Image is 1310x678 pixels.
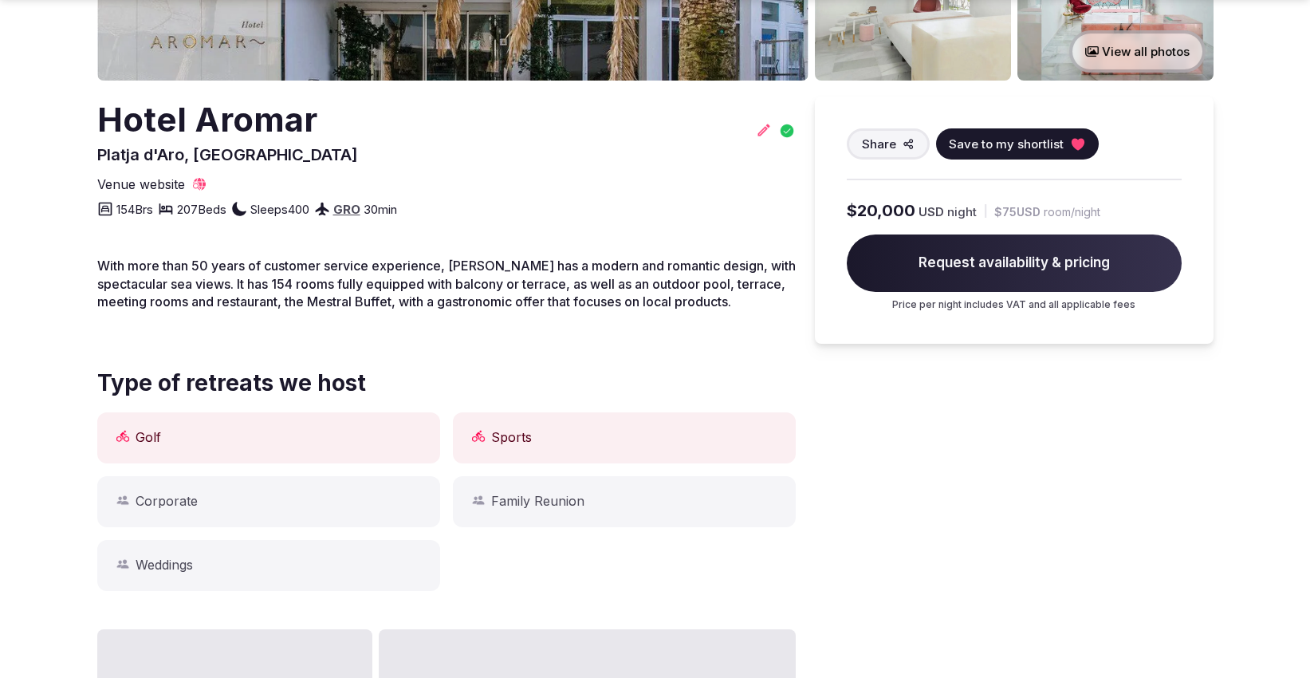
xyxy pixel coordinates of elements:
[97,145,358,164] span: Platja d'Aro, [GEOGRAPHIC_DATA]
[177,201,226,218] span: 207 Beds
[936,128,1099,160] button: Save to my shortlist
[97,258,796,309] span: With more than 50 years of customer service experience, [PERSON_NAME] has a modern and romantic d...
[919,203,944,220] span: USD
[947,203,977,220] span: night
[847,199,915,222] span: $20,000
[116,201,153,218] span: 154 Brs
[983,203,988,219] div: |
[97,175,185,193] span: Venue website
[250,201,309,218] span: Sleeps 400
[862,136,896,152] span: Share
[847,298,1182,312] p: Price per night includes VAT and all applicable fees
[1044,204,1100,220] span: room/night
[97,175,207,193] a: Venue website
[364,201,397,218] span: 30 min
[1069,30,1206,73] button: View all photos
[333,202,360,217] a: GRO
[97,368,366,399] span: Type of retreats we host
[97,97,358,144] h2: Hotel Aromar
[847,235,1182,292] span: Request availability & pricing
[949,136,1064,152] span: Save to my shortlist
[994,204,1041,220] span: $75 USD
[847,128,930,160] button: Share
